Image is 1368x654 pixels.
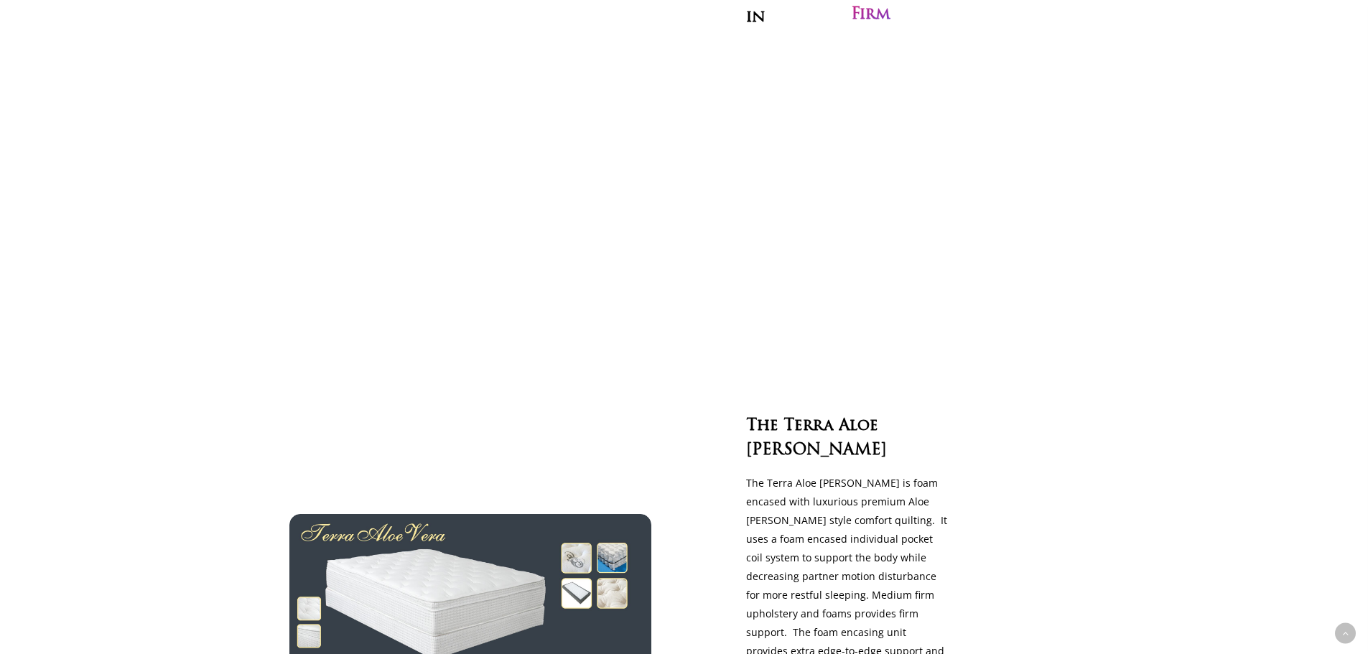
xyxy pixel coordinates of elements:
[1335,623,1356,644] a: Back to top
[746,9,766,27] span: in
[783,417,834,436] span: Terra
[839,417,878,436] span: Aloe
[746,412,972,461] h3: The Terra Aloe Vera
[746,442,887,460] span: [PERSON_NAME]
[746,417,778,436] span: The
